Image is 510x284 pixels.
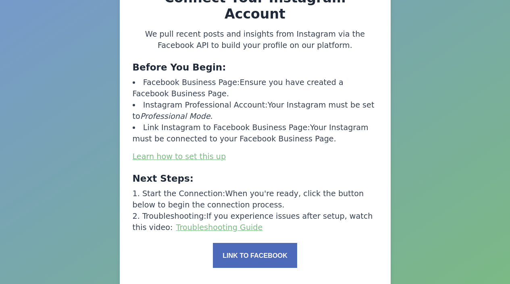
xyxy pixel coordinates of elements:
li: Ensure you have created a Facebook Business Page. [133,77,378,100]
a: Troubleshooting Guide [176,223,263,232]
button: Link to Facebook [213,243,297,268]
span: Start the Connection: [142,189,225,198]
span: Instagram Professional Account: [143,100,268,110]
li: Your Instagram must be set to . [133,100,378,122]
span: Professional Mode [140,112,210,121]
li: When you're ready, click the button below to begin the connection process. [133,188,378,211]
p: We pull recent posts and insights from Instagram via the Facebook API to build your profile on ou... [133,29,378,51]
h3: Next Steps: [133,172,378,185]
span: Link Instagram to Facebook Business Page: [143,123,310,132]
span: Facebook Business Page: [143,78,240,87]
li: If you experience issues after setup, watch this video: [133,211,378,233]
span: Troubleshooting: [142,211,206,221]
a: Learn how to set this up [133,152,226,161]
h3: Before You Begin: [133,61,378,74]
li: Your Instagram must be connected to your Facebook Business Page. [133,122,378,145]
